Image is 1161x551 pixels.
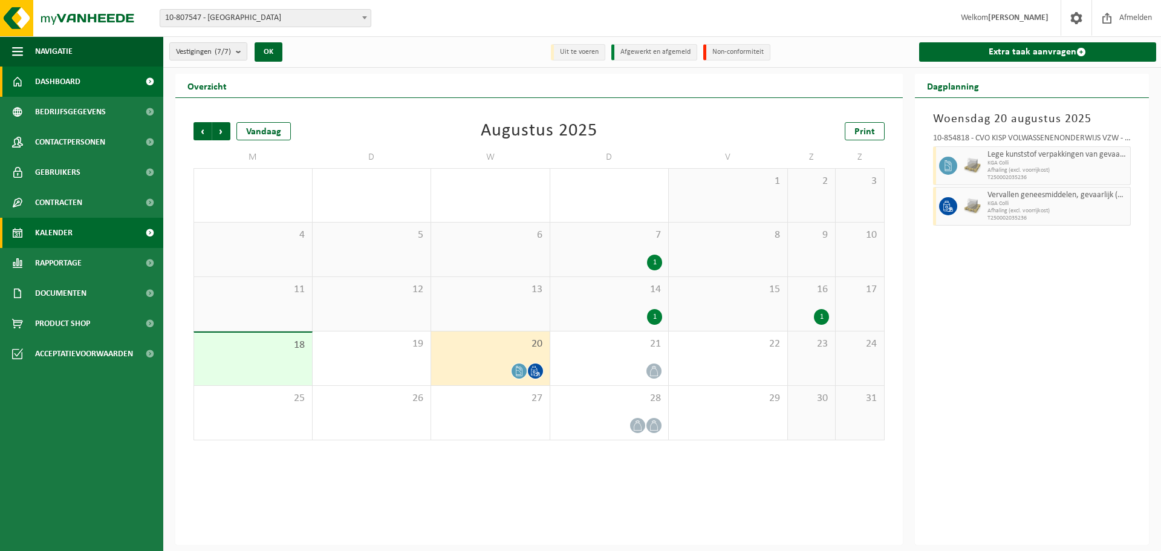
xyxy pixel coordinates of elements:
[794,175,830,188] span: 2
[669,146,788,168] td: V
[175,74,239,97] h2: Overzicht
[675,392,781,405] span: 29
[35,157,80,187] span: Gebruikers
[236,122,291,140] div: Vandaag
[35,36,73,67] span: Navigatie
[35,127,105,157] span: Contactpersonen
[437,229,544,242] span: 6
[200,283,306,296] span: 11
[35,308,90,339] span: Product Shop
[842,229,877,242] span: 10
[675,175,781,188] span: 1
[551,44,605,60] li: Uit te voeren
[842,175,877,188] span: 3
[35,248,82,278] span: Rapportage
[35,218,73,248] span: Kalender
[988,13,1049,22] strong: [PERSON_NAME]
[987,215,1128,222] span: T250002035236
[437,392,544,405] span: 27
[647,255,662,270] div: 1
[836,146,884,168] td: Z
[169,42,247,60] button: Vestigingen(7/7)
[193,122,212,140] span: Vorige
[987,174,1128,181] span: T250002035236
[35,339,133,369] span: Acceptatievoorwaarden
[319,337,425,351] span: 19
[556,392,663,405] span: 28
[556,229,663,242] span: 7
[915,74,991,97] h2: Dagplanning
[160,9,371,27] span: 10-807547 - VZW KISP - MARIAKERKE
[200,339,306,352] span: 18
[842,283,877,296] span: 17
[200,392,306,405] span: 25
[675,229,781,242] span: 8
[550,146,669,168] td: D
[675,337,781,351] span: 22
[794,337,830,351] span: 23
[35,278,86,308] span: Documenten
[556,283,663,296] span: 14
[933,134,1131,146] div: 10-854818 - CVO KISP VOLWASSENENONDERWIJS VZW - MARIAKERKE
[703,44,770,60] li: Non-conformiteit
[794,229,830,242] span: 9
[35,187,82,218] span: Contracten
[842,337,877,351] span: 24
[35,67,80,97] span: Dashboard
[842,392,877,405] span: 31
[854,127,875,137] span: Print
[35,97,106,127] span: Bedrijfsgegevens
[919,42,1157,62] a: Extra taak aanvragen
[963,157,981,175] img: LP-PA-00000-WDN-11
[987,200,1128,207] span: KGA Colli
[845,122,885,140] a: Print
[319,283,425,296] span: 12
[215,48,231,56] count: (7/7)
[200,229,306,242] span: 4
[160,10,371,27] span: 10-807547 - VZW KISP - MARIAKERKE
[319,392,425,405] span: 26
[647,309,662,325] div: 1
[319,229,425,242] span: 5
[212,122,230,140] span: Volgende
[987,150,1128,160] span: Lege kunststof verpakkingen van gevaarlijke stoffen
[437,283,544,296] span: 13
[611,44,697,60] li: Afgewerkt en afgemeld
[933,110,1131,128] h3: Woensdag 20 augustus 2025
[794,392,830,405] span: 30
[193,146,313,168] td: M
[987,207,1128,215] span: Afhaling (excl. voorrijkost)
[963,197,981,215] img: LP-PA-00000-WDN-11
[176,43,231,61] span: Vestigingen
[794,283,830,296] span: 16
[814,309,829,325] div: 1
[313,146,432,168] td: D
[987,191,1128,200] span: Vervallen geneesmiddelen, gevaarlijk (huishoudelijk)
[556,337,663,351] span: 21
[987,167,1128,174] span: Afhaling (excl. voorrijkost)
[788,146,836,168] td: Z
[437,337,544,351] span: 20
[481,122,597,140] div: Augustus 2025
[255,42,282,62] button: OK
[987,160,1128,167] span: KGA Colli
[675,283,781,296] span: 15
[431,146,550,168] td: W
